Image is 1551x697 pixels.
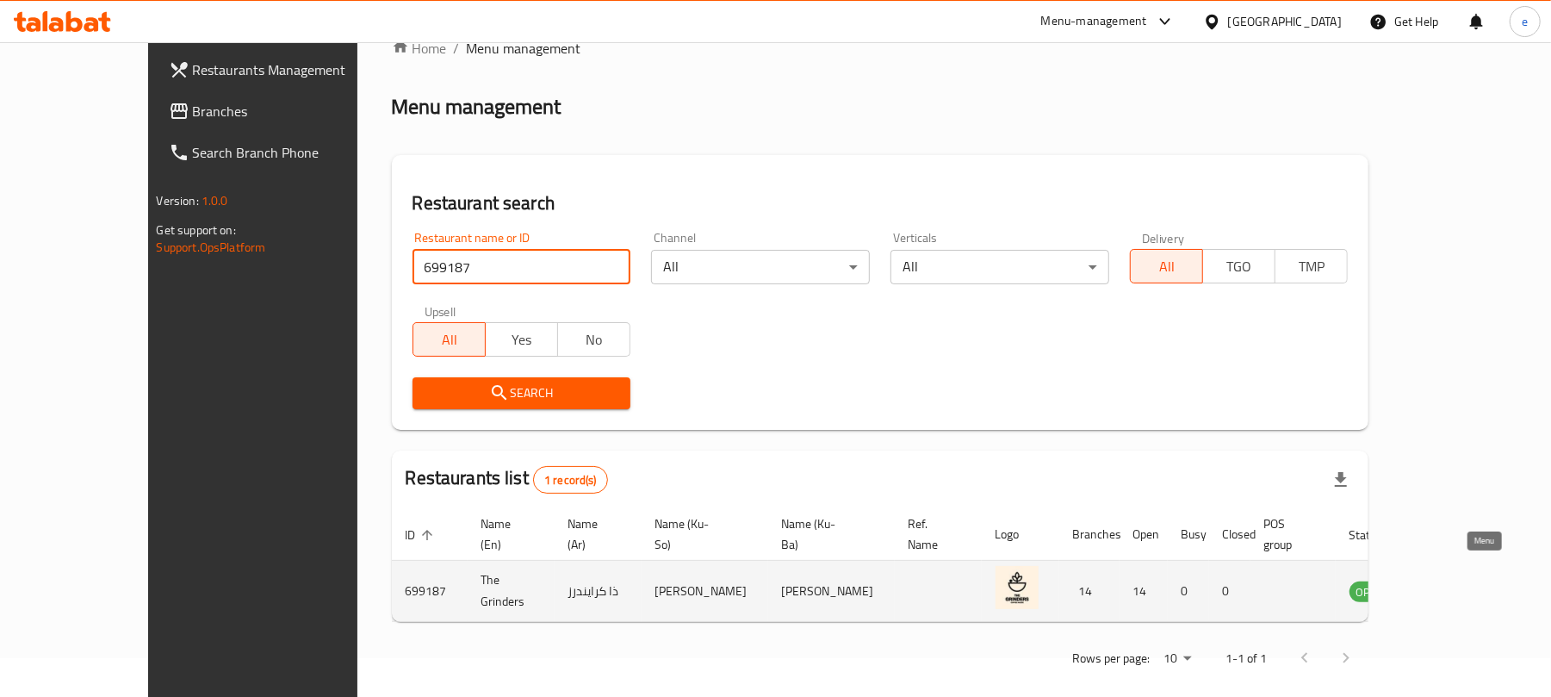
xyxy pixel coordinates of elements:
[533,466,608,494] div: Total records count
[1059,508,1120,561] th: Branches
[392,93,561,121] h2: Menu management
[1210,254,1269,279] span: TGO
[202,190,228,212] span: 1.0.0
[413,377,631,409] button: Search
[193,59,394,80] span: Restaurants Management
[557,322,630,357] button: No
[1275,249,1348,283] button: TMP
[1168,508,1209,561] th: Busy
[1202,249,1275,283] button: TGO
[493,327,551,352] span: Yes
[982,508,1059,561] th: Logo
[555,561,642,622] td: ذا كرايندرز
[1059,561,1120,622] td: 14
[468,561,555,622] td: The Grinders
[1209,508,1250,561] th: Closed
[155,49,407,90] a: Restaurants Management
[392,508,1486,622] table: enhanced table
[1120,561,1168,622] td: 14
[1138,254,1196,279] span: All
[392,38,1369,59] nav: breadcrumb
[157,219,236,241] span: Get support on:
[155,132,407,173] a: Search Branch Phone
[909,513,961,555] span: Ref. Name
[782,513,874,555] span: Name (Ku-Ba)
[481,513,534,555] span: Name (En)
[485,322,558,357] button: Yes
[413,250,631,284] input: Search for restaurant name or ID..
[1120,508,1168,561] th: Open
[1228,12,1342,31] div: [GEOGRAPHIC_DATA]
[534,472,607,489] span: 1 record(s)
[996,566,1039,609] img: The Grinders
[1041,11,1147,32] div: Menu-management
[392,561,468,622] td: 699187
[651,250,870,284] div: All
[1072,648,1150,669] p: Rows per page:
[406,525,438,545] span: ID
[413,190,1349,216] h2: Restaurant search
[1349,582,1392,602] span: OPEN
[193,101,394,121] span: Branches
[1349,525,1405,545] span: Status
[1209,561,1250,622] td: 0
[1142,232,1185,244] label: Delivery
[392,38,447,59] a: Home
[454,38,460,59] li: /
[565,327,624,352] span: No
[1349,582,1392,602] div: OPEN
[890,250,1109,284] div: All
[155,90,407,132] a: Branches
[1282,254,1341,279] span: TMP
[157,236,266,258] a: Support.OpsPlatform
[655,513,748,555] span: Name (Ku-So)
[1157,646,1198,672] div: Rows per page:
[420,327,479,352] span: All
[1168,561,1209,622] td: 0
[1130,249,1203,283] button: All
[642,561,768,622] td: [PERSON_NAME]
[426,383,617,404] span: Search
[406,465,608,494] h2: Restaurants list
[1225,648,1267,669] p: 1-1 of 1
[1320,459,1362,501] div: Export file
[413,322,486,357] button: All
[193,142,394,163] span: Search Branch Phone
[425,305,456,317] label: Upsell
[1264,513,1315,555] span: POS group
[568,513,621,555] span: Name (Ar)
[768,561,895,622] td: [PERSON_NAME]
[157,190,199,212] span: Version:
[467,38,581,59] span: Menu management
[1522,12,1528,31] span: e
